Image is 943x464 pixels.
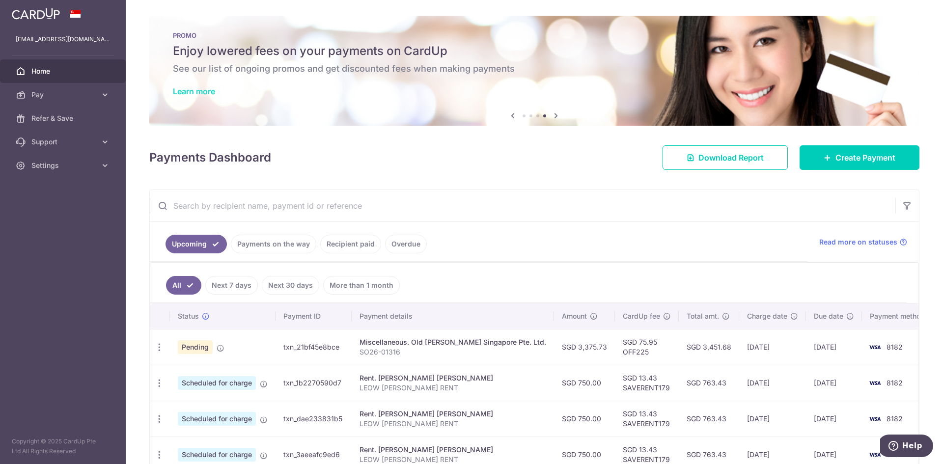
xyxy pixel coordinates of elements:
td: SGD 763.43 [679,365,739,401]
span: 8182 [887,414,903,423]
a: More than 1 month [323,276,400,295]
th: Payment details [352,303,554,329]
span: Download Report [698,152,764,164]
p: [EMAIL_ADDRESS][DOMAIN_NAME] [16,34,110,44]
div: Rent. [PERSON_NAME] [PERSON_NAME] [360,409,546,419]
a: Next 7 days [205,276,258,295]
a: Create Payment [800,145,919,170]
th: Payment ID [276,303,352,329]
h4: Payments Dashboard [149,149,271,166]
span: Scheduled for charge [178,376,256,390]
img: Latest Promos banner [149,16,919,126]
a: Overdue [385,235,427,253]
h5: Enjoy lowered fees on your payments on CardUp [173,43,896,59]
a: Recipient paid [320,235,381,253]
td: [DATE] [739,365,806,401]
span: Support [31,137,96,147]
td: [DATE] [806,329,862,365]
th: Payment method [862,303,937,329]
p: LEOW [PERSON_NAME] RENT [360,419,546,429]
p: PROMO [173,31,896,39]
a: Learn more [173,86,215,96]
span: Settings [31,161,96,170]
td: [DATE] [739,329,806,365]
td: SGD 13.43 SAVERENT179 [615,401,679,437]
span: Read more on statuses [819,237,897,247]
div: Rent. [PERSON_NAME] [PERSON_NAME] [360,373,546,383]
h6: See our list of ongoing promos and get discounted fees when making payments [173,63,896,75]
img: CardUp [12,8,60,20]
td: SGD 13.43 SAVERENT179 [615,365,679,401]
span: Refer & Save [31,113,96,123]
td: SGD 3,451.68 [679,329,739,365]
td: SGD 750.00 [554,401,615,437]
a: Upcoming [166,235,227,253]
span: 8182 [887,379,903,387]
a: Payments on the way [231,235,316,253]
div: Miscellaneous. Old [PERSON_NAME] Singapore Pte. Ltd. [360,337,546,347]
span: 8182 [887,343,903,351]
iframe: Opens a widget where you can find more information [880,435,933,459]
a: Read more on statuses [819,237,907,247]
span: Charge date [747,311,787,321]
img: Bank Card [865,377,885,389]
a: Next 30 days [262,276,319,295]
td: txn_21bf45e8bce [276,329,352,365]
span: Scheduled for charge [178,412,256,426]
span: Total amt. [687,311,719,321]
span: Status [178,311,199,321]
span: Pending [178,340,213,354]
span: CardUp fee [623,311,660,321]
img: Bank Card [865,413,885,425]
span: Pay [31,90,96,100]
p: LEOW [PERSON_NAME] RENT [360,383,546,393]
td: [DATE] [739,401,806,437]
span: Create Payment [835,152,895,164]
td: [DATE] [806,365,862,401]
div: Rent. [PERSON_NAME] [PERSON_NAME] [360,445,546,455]
p: SO26-01316 [360,347,546,357]
img: Bank Card [865,341,885,353]
a: Download Report [663,145,788,170]
span: Amount [562,311,587,321]
td: SGD 75.95 OFF225 [615,329,679,365]
td: [DATE] [806,401,862,437]
span: Due date [814,311,843,321]
td: SGD 750.00 [554,365,615,401]
td: SGD 3,375.73 [554,329,615,365]
a: All [166,276,201,295]
img: Bank Card [865,449,885,461]
input: Search by recipient name, payment id or reference [150,190,895,221]
td: txn_dae233831b5 [276,401,352,437]
td: SGD 763.43 [679,401,739,437]
td: txn_1b2270590d7 [276,365,352,401]
span: Home [31,66,96,76]
span: Scheduled for charge [178,448,256,462]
